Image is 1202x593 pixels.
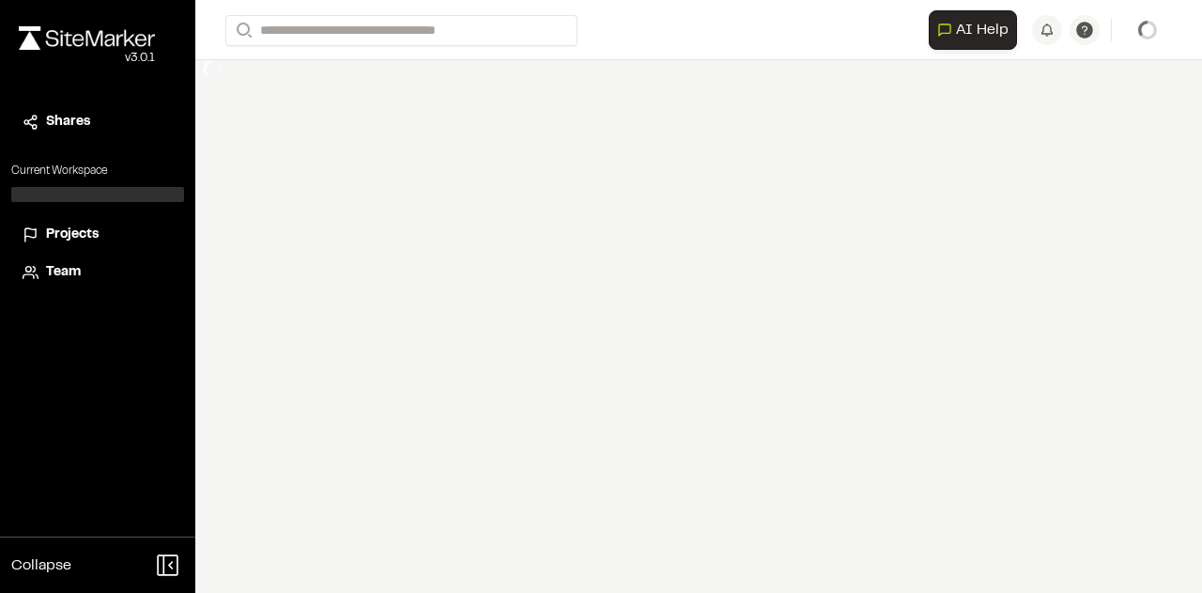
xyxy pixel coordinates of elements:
[23,112,173,133] a: Shares
[225,15,259,46] button: Search
[23,262,173,283] a: Team
[11,554,71,577] span: Collapse
[19,50,155,67] div: Oh geez...please don't...
[956,19,1009,41] span: AI Help
[46,225,99,245] span: Projects
[46,262,81,283] span: Team
[23,225,173,245] a: Projects
[46,112,90,133] span: Shares
[19,26,155,50] img: rebrand.png
[11,163,184,179] p: Current Workspace
[929,10,1025,50] div: Open AI Assistant
[929,10,1017,50] button: Open AI Assistant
